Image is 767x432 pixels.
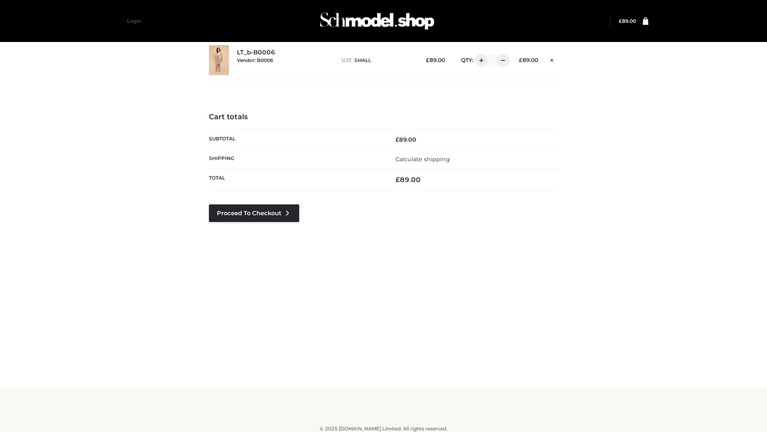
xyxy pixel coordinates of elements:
span: £ [519,57,523,63]
bdi: 89.00 [426,57,445,63]
th: Total [209,169,383,190]
img: Schmodel Admin 964 [317,5,437,37]
bdi: 89.00 [395,136,416,143]
a: Login [127,18,141,24]
span: £ [619,18,622,24]
th: Shipping [209,149,383,169]
a: Calculate shipping [395,156,450,163]
span: SMALL [354,57,371,63]
div: QTY: [453,54,507,67]
div: LT_b-B0006 [237,49,333,71]
th: Subtotal [209,130,383,149]
p: size : [341,57,413,64]
h4: Cart totals [209,113,558,122]
bdi: 89.00 [519,57,538,63]
small: Vendor: B0006 [237,57,273,63]
span: £ [426,57,429,63]
bdi: 89.00 [395,176,421,184]
bdi: 89.00 [619,18,636,24]
span: £ [395,136,399,143]
a: £89.00 [619,18,636,24]
span: £ [395,176,400,184]
a: Remove this item [546,54,558,64]
a: Proceed to Checkout [209,204,299,222]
